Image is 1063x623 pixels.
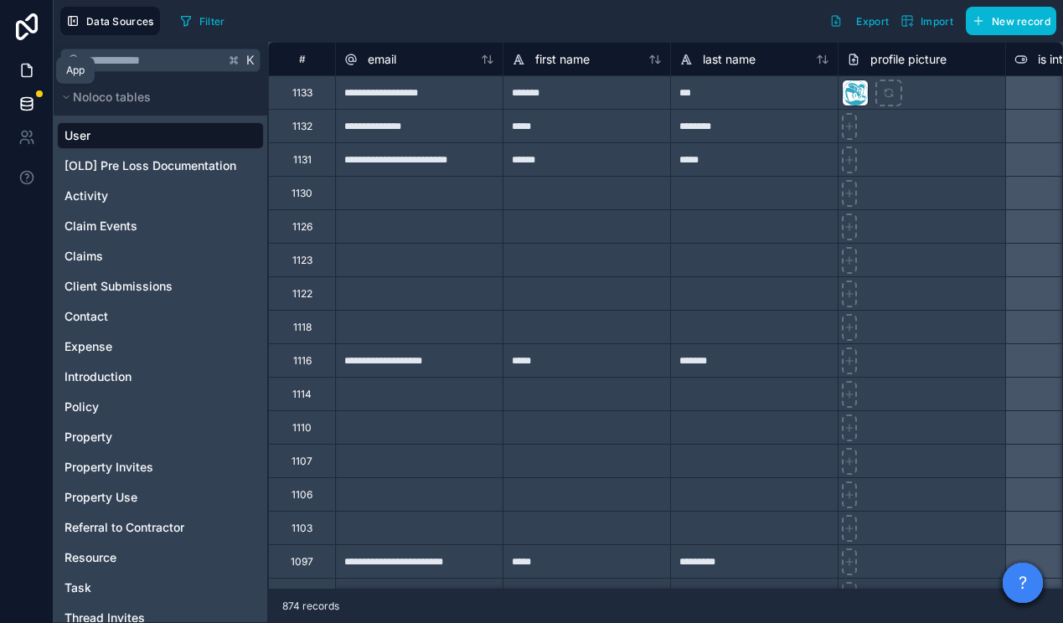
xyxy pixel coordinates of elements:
[292,421,312,435] div: 1110
[292,522,312,535] div: 1103
[282,600,339,613] span: 874 records
[292,86,312,100] div: 1133
[992,15,1050,28] span: New record
[959,7,1056,35] a: New record
[292,455,312,468] div: 1107
[1003,563,1043,603] button: ?
[292,254,312,267] div: 1123
[292,187,312,200] div: 1130
[199,15,225,28] span: Filter
[245,54,256,66] span: K
[66,64,85,77] div: App
[921,15,953,28] span: Import
[292,488,312,502] div: 1106
[895,7,959,35] button: Import
[291,555,313,569] div: 1097
[292,388,312,401] div: 1114
[293,354,312,368] div: 1116
[703,51,756,68] span: last name
[966,7,1056,35] button: New record
[173,8,231,33] button: Filter
[291,589,313,602] div: 1096
[368,51,396,68] span: email
[535,51,590,68] span: first name
[281,53,323,65] div: #
[823,7,895,35] button: Export
[60,7,160,35] button: Data Sources
[293,153,312,167] div: 1131
[293,321,312,334] div: 1118
[86,15,154,28] span: Data Sources
[870,51,947,68] span: profile picture
[292,220,312,234] div: 1126
[292,287,312,301] div: 1122
[292,120,312,133] div: 1132
[856,15,889,28] span: Export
